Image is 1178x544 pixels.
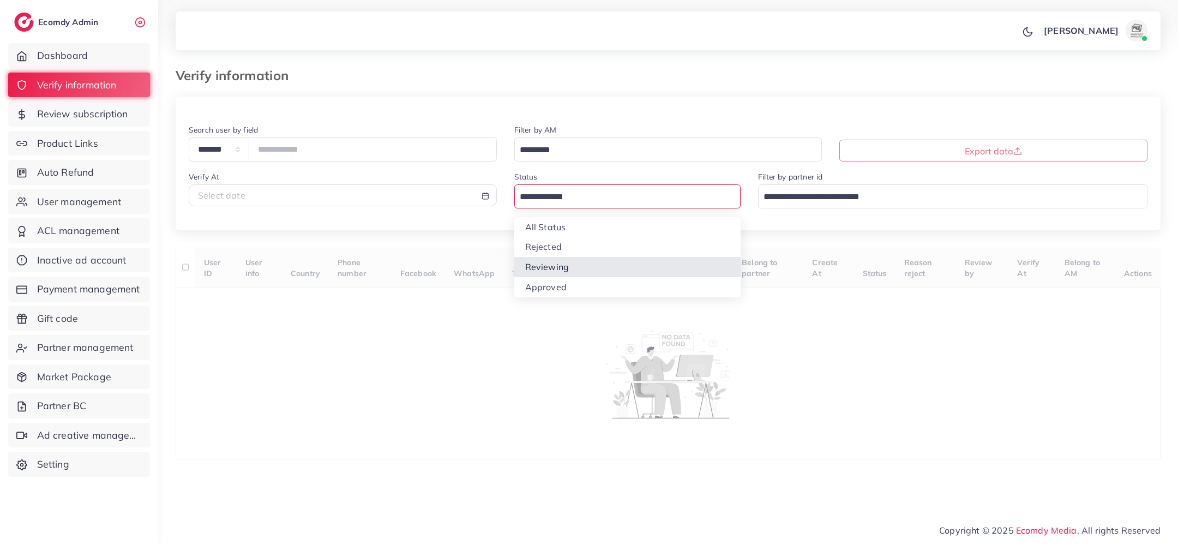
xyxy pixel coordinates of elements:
[1077,524,1161,537] span: , All rights Reserved
[37,428,142,443] span: Ad creative management
[8,218,150,243] a: ACL management
[37,370,111,384] span: Market Package
[8,248,150,273] a: Inactive ad account
[8,101,150,127] a: Review subscription
[37,282,140,296] span: Payment management
[37,107,128,121] span: Review subscription
[8,277,150,302] a: Payment management
[8,423,150,448] a: Ad creative management
[839,140,1147,162] button: Export data
[514,184,741,208] div: Search for option
[37,78,117,92] span: Verify information
[8,131,150,156] a: Product Links
[38,17,101,27] h2: Ecomdy Admin
[1038,20,1152,41] a: [PERSON_NAME]avatar
[176,68,297,83] h3: Verify information
[14,13,101,32] a: logoEcomdy Admin
[14,13,34,32] img: logo
[8,335,150,360] a: Partner management
[758,171,822,182] label: Filter by partner id
[37,253,127,267] span: Inactive ad account
[37,457,69,471] span: Setting
[1016,525,1077,536] a: Ecomdy Media
[189,124,258,135] label: Search user by field
[8,73,150,98] a: Verify information
[8,364,150,390] a: Market Package
[516,142,808,159] input: Search for option
[8,306,150,331] a: Gift code
[37,224,119,238] span: ACL management
[37,340,134,355] span: Partner management
[37,312,78,326] span: Gift code
[514,217,741,237] li: All Status
[37,195,121,209] span: User management
[1126,20,1147,41] img: avatar
[8,189,150,214] a: User management
[939,524,1161,537] span: Copyright © 2025
[514,138,822,161] div: Search for option
[198,190,245,201] span: Select date
[37,165,94,180] span: Auto Refund
[514,237,741,257] li: Rejected
[514,257,741,277] li: Reviewing
[965,146,1022,157] span: Export data
[1044,24,1119,37] p: [PERSON_NAME]
[514,124,557,135] label: Filter by AM
[8,452,150,477] a: Setting
[758,184,1147,208] div: Search for option
[8,393,150,419] a: Partner BC
[37,399,87,413] span: Partner BC
[516,189,727,206] input: Search for option
[514,171,538,182] label: Status
[514,277,741,297] li: Approved
[8,43,150,68] a: Dashboard
[760,189,1133,206] input: Search for option
[37,49,88,63] span: Dashboard
[8,160,150,185] a: Auto Refund
[37,136,98,151] span: Product Links
[189,171,219,182] label: Verify At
